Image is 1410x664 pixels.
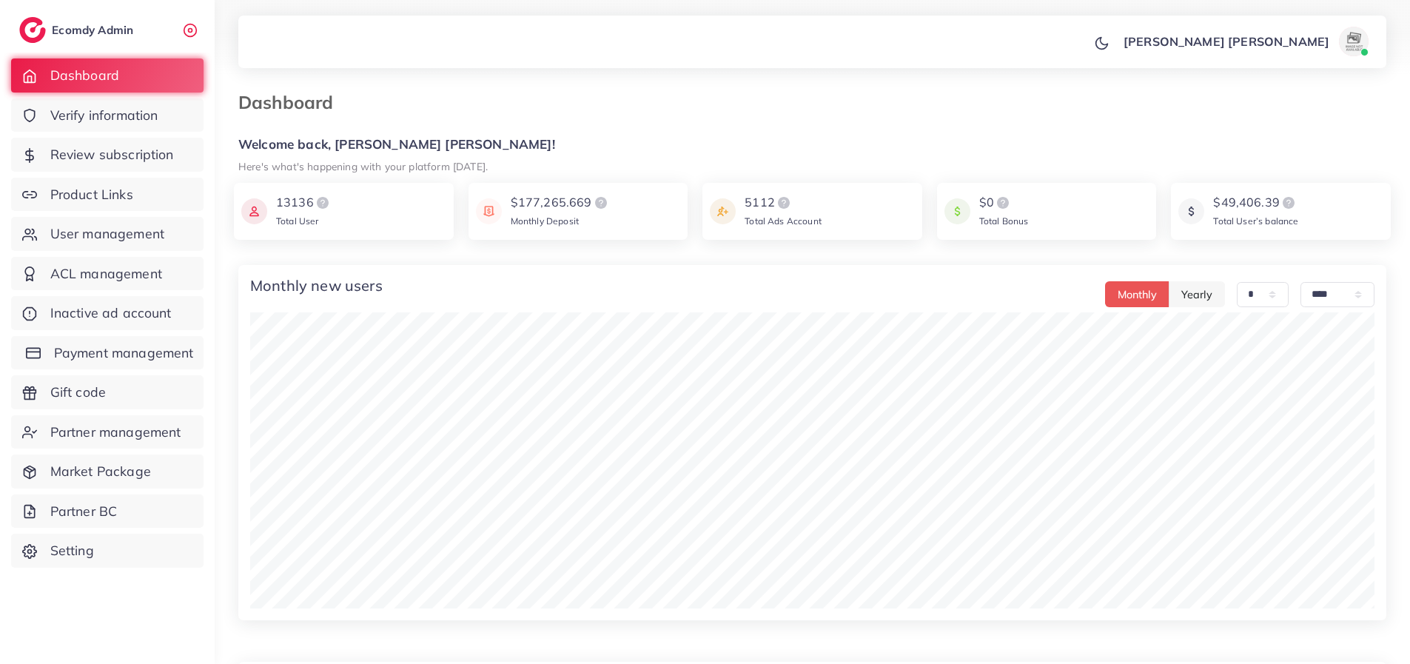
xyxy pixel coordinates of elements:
a: [PERSON_NAME] [PERSON_NAME]avatar [1115,27,1374,56]
a: Partner management [11,415,204,449]
a: Dashboard [11,58,204,93]
img: icon payment [241,194,267,229]
h4: Monthly new users [250,277,383,295]
a: Partner BC [11,494,204,529]
div: 13136 [276,194,332,212]
button: Yearly [1169,281,1225,307]
a: User management [11,217,204,251]
span: ACL management [50,264,162,284]
div: $49,406.39 [1213,194,1298,212]
span: Total User [276,215,319,227]
img: icon payment [710,194,736,229]
p: [PERSON_NAME] [PERSON_NAME] [1124,33,1329,50]
span: Partner management [50,423,181,442]
span: Product Links [50,185,133,204]
a: Payment management [11,336,204,370]
img: logo [1280,194,1297,212]
span: Partner BC [50,502,118,521]
h2: Ecomdy Admin [52,23,137,37]
div: $0 [979,194,1029,212]
img: icon payment [944,194,970,229]
span: User management [50,224,164,244]
span: Market Package [50,462,151,481]
a: Setting [11,534,204,568]
a: Inactive ad account [11,296,204,330]
span: Total Ads Account [745,215,822,227]
img: icon payment [476,194,502,229]
img: logo [994,194,1012,212]
img: logo [314,194,332,212]
a: Market Package [11,455,204,489]
img: logo [775,194,793,212]
h3: Dashboard [238,92,345,113]
a: Review subscription [11,138,204,172]
a: Product Links [11,178,204,212]
h5: Welcome back, [PERSON_NAME] [PERSON_NAME]! [238,137,1386,152]
span: Inactive ad account [50,304,172,323]
a: Gift code [11,375,204,409]
a: Verify information [11,98,204,133]
a: logoEcomdy Admin [19,17,137,43]
img: avatar [1339,27,1369,56]
a: ACL management [11,257,204,291]
img: logo [592,194,610,212]
div: 5112 [745,194,822,212]
img: icon payment [1178,194,1204,229]
span: Total Bonus [979,215,1029,227]
span: Review subscription [50,145,174,164]
span: Gift code [50,383,106,402]
span: Dashboard [50,66,119,85]
div: $177,265.669 [511,194,610,212]
span: Total User’s balance [1213,215,1298,227]
img: logo [19,17,46,43]
small: Here's what's happening with your platform [DATE]. [238,160,488,172]
span: Payment management [54,343,194,363]
span: Monthly Deposit [511,215,579,227]
button: Monthly [1105,281,1169,307]
span: Setting [50,541,94,560]
span: Verify information [50,106,158,125]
